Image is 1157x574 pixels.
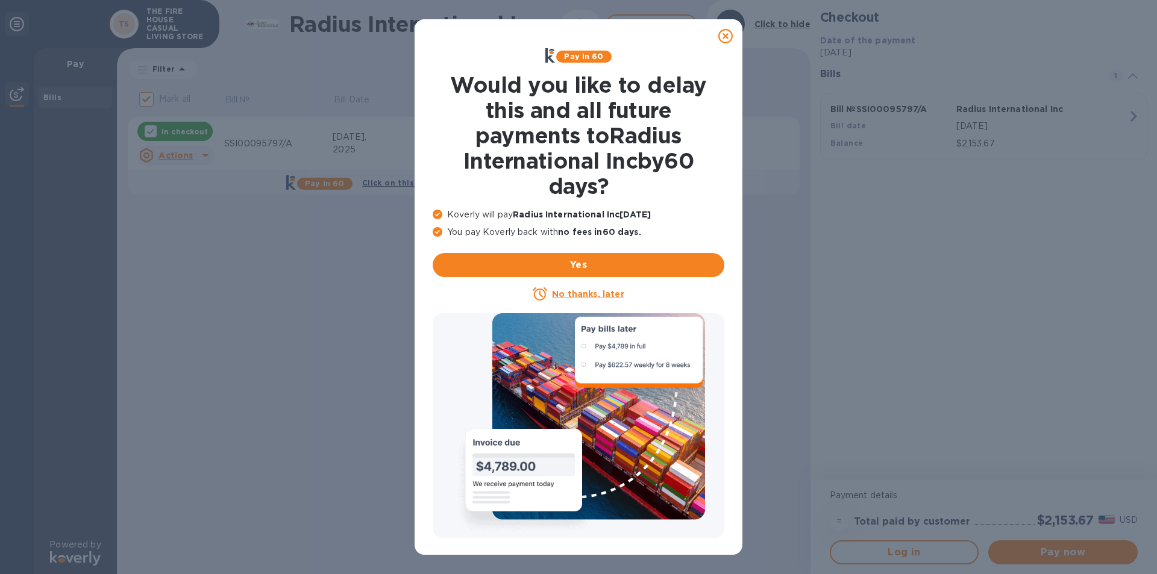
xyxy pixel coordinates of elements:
u: No thanks, later [552,289,624,299]
b: no fees in 60 days . [558,227,641,237]
button: Yes [433,253,724,277]
p: You pay Koverly back with [433,226,724,239]
p: Koverly will pay [433,208,724,221]
span: Yes [442,258,715,272]
h1: Would you like to delay this and all future payments to Radius International Inc by 60 days ? [433,72,724,199]
b: Pay in 60 [564,52,603,61]
b: Radius International Inc [DATE] [513,210,651,219]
